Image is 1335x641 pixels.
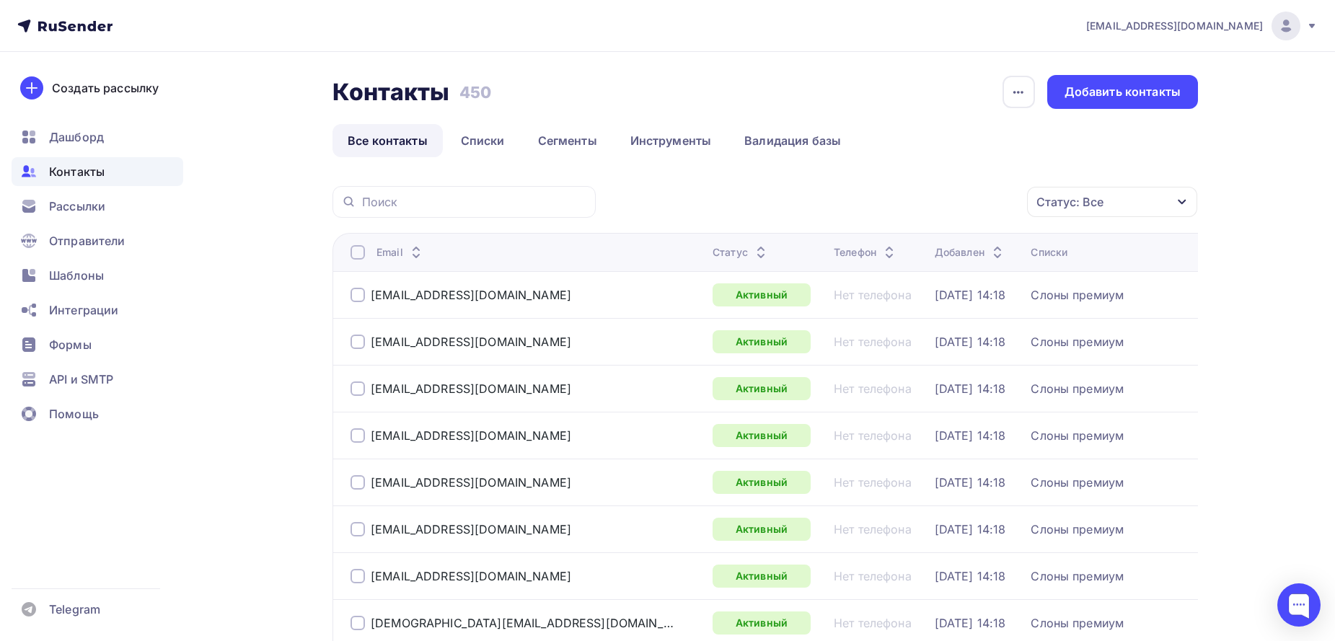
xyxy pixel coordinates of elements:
a: Инструменты [615,124,727,157]
a: [EMAIL_ADDRESS][DOMAIN_NAME] [371,569,571,583]
a: Все контакты [332,124,443,157]
a: Слоны премиум [1031,522,1124,536]
a: Формы [12,330,183,359]
a: Нет телефона [834,381,912,396]
a: [EMAIL_ADDRESS][DOMAIN_NAME] [371,381,571,396]
div: Email [376,245,425,260]
div: Статус [713,245,770,260]
a: [DATE] 14:18 [935,616,1006,630]
a: Нет телефона [834,335,912,349]
a: Нет телефона [834,288,912,302]
a: Слоны премиум [1031,428,1124,443]
input: Поиск [362,194,587,210]
span: Отправители [49,232,125,249]
a: Активный [713,611,811,635]
span: Рассылки [49,198,105,215]
a: Слоны премиум [1031,335,1124,349]
a: Слоны премиум [1031,569,1124,583]
div: [EMAIL_ADDRESS][DOMAIN_NAME] [371,522,571,536]
span: Контакты [49,163,105,180]
a: Валидация базы [729,124,856,157]
h2: Контакты [332,78,449,107]
a: Шаблоны [12,261,183,290]
a: Слоны премиум [1031,475,1124,490]
a: Слоны премиум [1031,381,1124,396]
a: Дашборд [12,123,183,151]
a: Слоны премиум [1031,288,1124,302]
a: [DATE] 14:18 [935,475,1006,490]
a: Слоны премиум [1031,616,1124,630]
a: Активный [713,471,811,494]
a: [DATE] 14:18 [935,428,1006,443]
div: Добавлен [935,245,1006,260]
div: Статус: Все [1036,193,1103,211]
a: Отправители [12,226,183,255]
a: Нет телефона [834,616,912,630]
a: Активный [713,518,811,541]
a: [EMAIL_ADDRESS][DOMAIN_NAME] [371,335,571,349]
a: Активный [713,283,811,306]
a: Нет телефона [834,569,912,583]
a: [DATE] 14:18 [935,569,1006,583]
a: Активный [713,330,811,353]
a: Активный [713,424,811,447]
a: [DATE] 14:18 [935,335,1006,349]
h3: 450 [459,82,491,102]
a: Нет телефона [834,428,912,443]
div: Создать рассылку [52,79,159,97]
span: Дашборд [49,128,104,146]
div: Телефон [834,245,898,260]
a: Активный [713,565,811,588]
div: Списки [1031,245,1067,260]
a: [DATE] 14:18 [935,381,1006,396]
a: [DEMOGRAPHIC_DATA][EMAIL_ADDRESS][DOMAIN_NAME] [371,616,681,630]
a: [DATE] 14:18 [935,288,1006,302]
a: [EMAIL_ADDRESS][DOMAIN_NAME] [371,428,571,443]
a: [EMAIL_ADDRESS][DOMAIN_NAME] [371,288,571,302]
span: Шаблоны [49,267,104,284]
span: Интеграции [49,301,118,319]
div: Активный [713,377,811,400]
a: Контакты [12,157,183,186]
a: [EMAIL_ADDRESS][DOMAIN_NAME] [371,475,571,490]
a: [EMAIL_ADDRESS][DOMAIN_NAME] [1086,12,1318,40]
span: API и SMTP [49,371,113,388]
div: Добавить контакты [1065,84,1181,100]
a: Нет телефона [834,522,912,536]
a: [DATE] 14:18 [935,522,1006,536]
span: [EMAIL_ADDRESS][DOMAIN_NAME] [1086,19,1263,33]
